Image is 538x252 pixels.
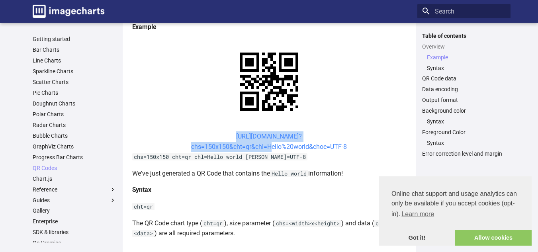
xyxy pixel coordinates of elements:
a: Enterprise [33,218,116,225]
a: learn more about cookies [400,208,435,220]
a: Example [427,54,506,61]
img: chart [226,39,312,125]
a: Pie Charts [33,89,116,96]
a: Image-Charts documentation [29,2,108,21]
a: Foreground Color [422,129,506,136]
a: Syntax [427,64,506,72]
a: QR Codes [33,164,116,172]
a: SDK & libraries [33,229,116,236]
nav: Overview [422,54,506,72]
input: Search [417,4,511,18]
a: Doughnut Charts [33,100,116,107]
a: dismiss cookie message [379,230,455,246]
a: Chart.js [33,175,116,182]
a: On Premise [33,239,116,246]
p: The QR Code chart type ( ), size parameter ( ) and data ( ) are all required parameters. [132,218,406,238]
img: logo [33,5,104,18]
a: Data encoding [422,86,506,93]
nav: Table of contents [417,32,511,158]
label: Reference [33,186,116,193]
a: Bar Charts [33,46,116,53]
a: Line Charts [33,57,116,64]
a: Syntax [427,118,506,125]
code: chs=<width>x<height> [274,220,341,227]
label: Table of contents [417,32,511,39]
h4: Syntax [132,185,406,195]
a: Gallery [33,207,116,214]
code: Hello world [270,170,308,177]
a: Progress Bar Charts [33,154,116,161]
a: [URL][DOMAIN_NAME]?chs=150x150&cht=qr&chl=Hello%20world&choe=UTF-8 [191,133,347,150]
a: Overview [422,43,506,50]
span: Online chat support and usage analytics can only be available if you accept cookies (opt-in). [391,189,519,220]
a: Sparkline Charts [33,68,116,75]
a: Error correction level and margin [422,150,506,157]
a: Polar Charts [33,111,116,118]
a: Radar Charts [33,121,116,129]
a: QR Code data [422,75,506,82]
a: Bubble Charts [33,132,116,139]
code: cht=qr [132,203,155,210]
nav: Background color [422,118,506,125]
a: Background color [422,107,506,114]
label: Guides [33,197,116,204]
a: Scatter Charts [33,78,116,86]
nav: Foreground Color [422,139,506,147]
a: Syntax [427,139,506,147]
div: cookieconsent [379,176,532,246]
code: cht=qr [202,220,224,227]
h4: Example [132,22,406,32]
p: We've just generated a QR Code that contains the information! [132,168,406,179]
a: allow cookies [455,230,532,246]
a: Getting started [33,35,116,43]
a: Output format [422,96,506,104]
a: GraphViz Charts [33,143,116,150]
code: chs=150x150 cht=qr chl=Hello world [PERSON_NAME]=UTF-8 [132,153,307,160]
